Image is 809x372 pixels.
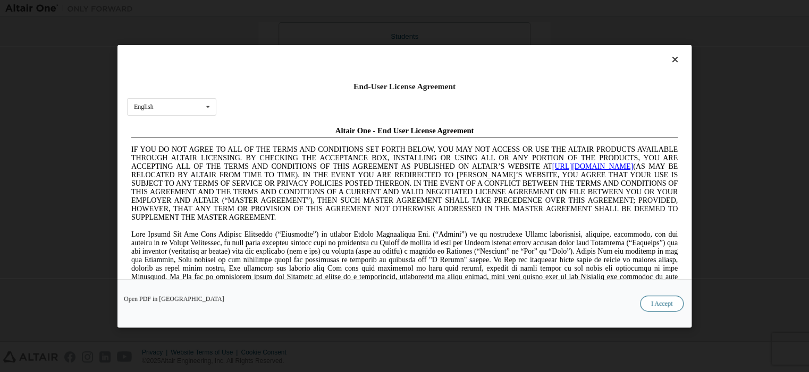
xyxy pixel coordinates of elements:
[124,295,224,301] a: Open PDF in [GEOGRAPHIC_DATA]
[208,4,347,13] span: Altair One - End User License Agreement
[4,108,551,184] span: Lore Ipsumd Sit Ame Cons Adipisc Elitseddo (“Eiusmodte”) in utlabor Etdolo Magnaaliqua Eni. (“Adm...
[640,295,684,311] button: I Accept
[127,81,682,92] div: End-User License Agreement
[4,23,551,99] span: IF YOU DO NOT AGREE TO ALL OF THE TERMS AND CONDITIONS SET FORTH BELOW, YOU MAY NOT ACCESS OR USE...
[425,40,506,48] a: [URL][DOMAIN_NAME]
[134,103,154,110] div: English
